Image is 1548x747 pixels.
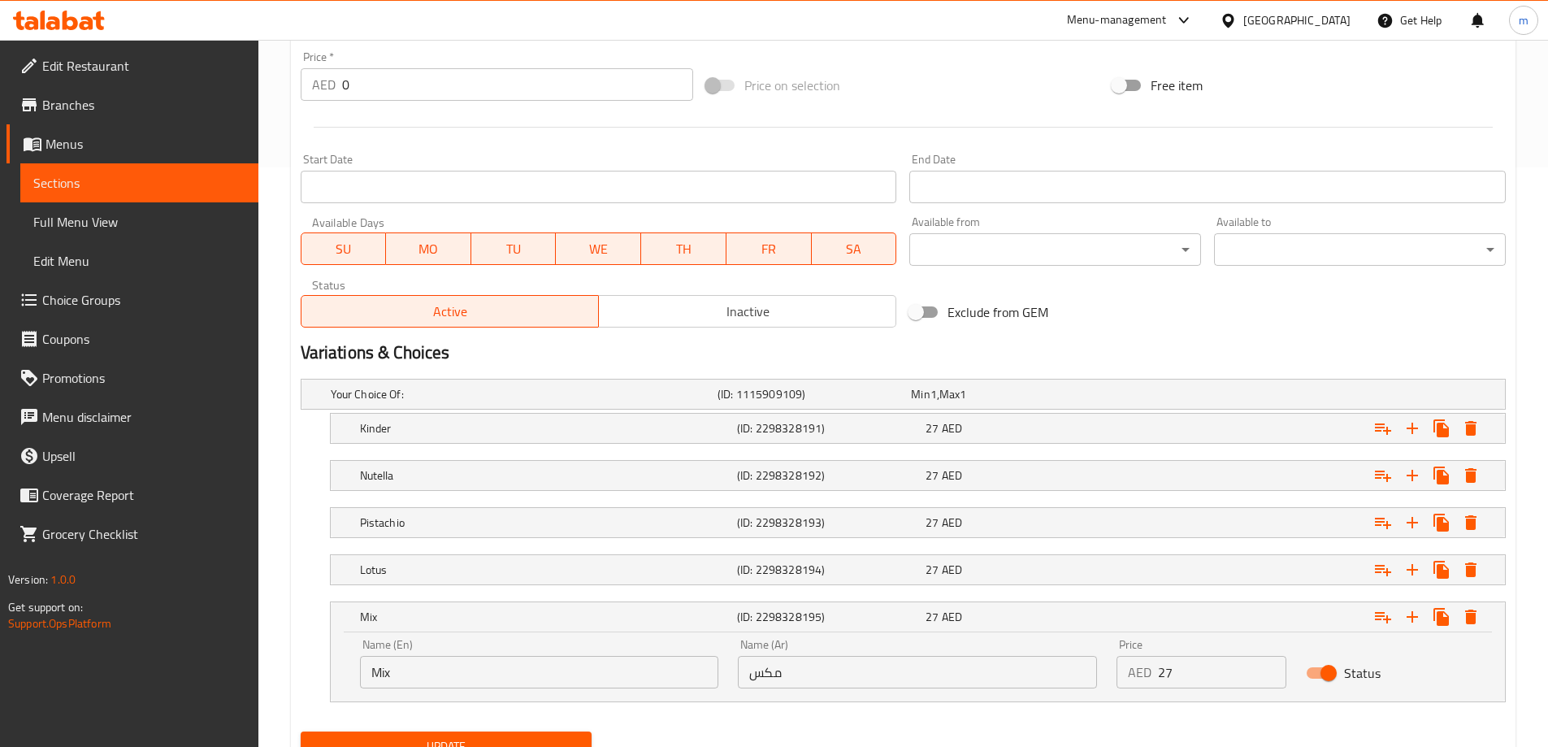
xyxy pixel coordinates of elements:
[1427,602,1456,632] button: Clone new choice
[926,559,939,580] span: 27
[926,606,939,628] span: 27
[342,68,694,101] input: Please enter price
[50,569,76,590] span: 1.0.0
[312,75,336,94] p: AED
[911,384,930,405] span: Min
[1158,656,1286,688] input: Please enter price
[942,559,962,580] span: AED
[1368,461,1398,490] button: Add choice group
[478,237,550,261] span: TU
[605,300,890,324] span: Inactive
[20,241,258,280] a: Edit Menu
[942,606,962,628] span: AED
[7,280,258,319] a: Choice Groups
[1427,508,1456,537] button: Clone new choice
[7,46,258,85] a: Edit Restaurant
[926,512,939,533] span: 27
[1398,508,1427,537] button: Add new choice
[737,515,919,531] h5: (ID: 2298328193)
[1067,11,1167,30] div: Menu-management
[471,232,557,265] button: TU
[1456,508,1485,537] button: Delete Pistachio
[331,602,1505,632] div: Expand
[1398,602,1427,632] button: Add new choice
[562,237,635,261] span: WE
[737,420,919,436] h5: (ID: 2298328191)
[360,562,731,578] h5: Lotus
[726,232,812,265] button: FR
[8,569,48,590] span: Version:
[42,329,245,349] span: Coupons
[360,467,731,484] h5: Nutella
[960,384,966,405] span: 1
[301,232,387,265] button: SU
[301,295,599,328] button: Active
[737,467,919,484] h5: (ID: 2298328192)
[556,232,641,265] button: WE
[386,232,471,265] button: MO
[33,212,245,232] span: Full Menu View
[1243,11,1351,29] div: [GEOGRAPHIC_DATA]
[718,386,904,402] h5: (ID: 1115909109)
[301,341,1506,365] h2: Variations & Choices
[942,418,962,439] span: AED
[1128,662,1151,682] p: AED
[1427,555,1456,584] button: Clone new choice
[331,555,1505,584] div: Expand
[1456,461,1485,490] button: Delete Nutella
[308,300,592,324] span: Active
[818,237,891,261] span: SA
[42,446,245,466] span: Upsell
[331,414,1505,443] div: Expand
[942,512,962,533] span: AED
[33,251,245,271] span: Edit Menu
[1368,555,1398,584] button: Add choice group
[1519,11,1528,29] span: m
[42,95,245,115] span: Branches
[641,232,726,265] button: TH
[331,386,711,402] h5: Your Choice Of:
[1427,461,1456,490] button: Clone new choice
[942,465,962,486] span: AED
[42,368,245,388] span: Promotions
[20,202,258,241] a: Full Menu View
[947,302,1048,322] span: Exclude from GEM
[8,613,111,634] a: Support.OpsPlatform
[308,237,380,261] span: SU
[1456,555,1485,584] button: Delete Lotus
[648,237,720,261] span: TH
[939,384,960,405] span: Max
[7,85,258,124] a: Branches
[1427,414,1456,443] button: Clone new choice
[737,562,919,578] h5: (ID: 2298328194)
[1398,461,1427,490] button: Add new choice
[738,656,1097,688] input: Enter name Ar
[20,163,258,202] a: Sections
[1368,414,1398,443] button: Add choice group
[1398,414,1427,443] button: Add new choice
[733,237,805,261] span: FR
[7,476,258,515] a: Coverage Report
[301,380,1505,409] div: Expand
[7,319,258,358] a: Coupons
[360,515,731,531] h5: Pistachio
[7,124,258,163] a: Menus
[8,597,83,618] span: Get support on:
[1214,233,1506,266] div: ​
[46,134,245,154] span: Menus
[360,656,719,688] input: Enter name En
[7,515,258,554] a: Grocery Checklist
[598,295,896,328] button: Inactive
[331,461,1505,490] div: Expand
[33,173,245,193] span: Sections
[331,508,1505,537] div: Expand
[1368,602,1398,632] button: Add choice group
[1344,663,1381,683] span: Status
[812,232,897,265] button: SA
[42,524,245,544] span: Grocery Checklist
[911,386,1098,402] div: ,
[7,397,258,436] a: Menu disclaimer
[360,609,731,625] h5: Mix
[7,436,258,476] a: Upsell
[744,76,840,95] span: Price on selection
